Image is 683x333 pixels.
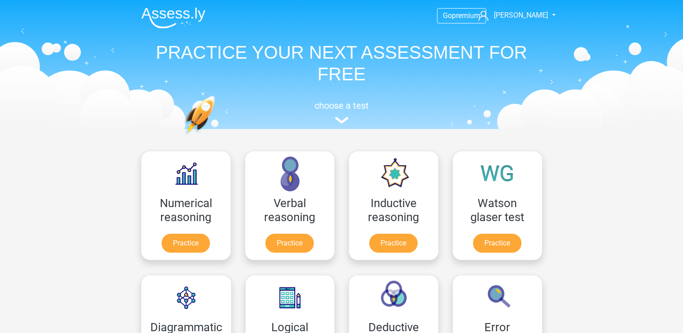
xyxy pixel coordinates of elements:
[265,234,314,253] a: Practice
[141,7,205,28] img: Assessly
[443,11,452,20] span: Go
[475,10,549,21] a: [PERSON_NAME]
[437,9,486,22] a: Gopremium
[162,234,210,253] a: Practice
[369,234,418,253] a: Practice
[134,42,549,85] h1: PRACTICE YOUR NEXT ASSESSMENT FOR FREE
[134,100,549,111] h5: choose a test
[335,117,348,124] img: assessment
[473,234,521,253] a: Practice
[494,11,548,19] span: [PERSON_NAME]
[134,100,549,124] a: choose a test
[452,11,480,20] span: premium
[184,96,250,177] img: practice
